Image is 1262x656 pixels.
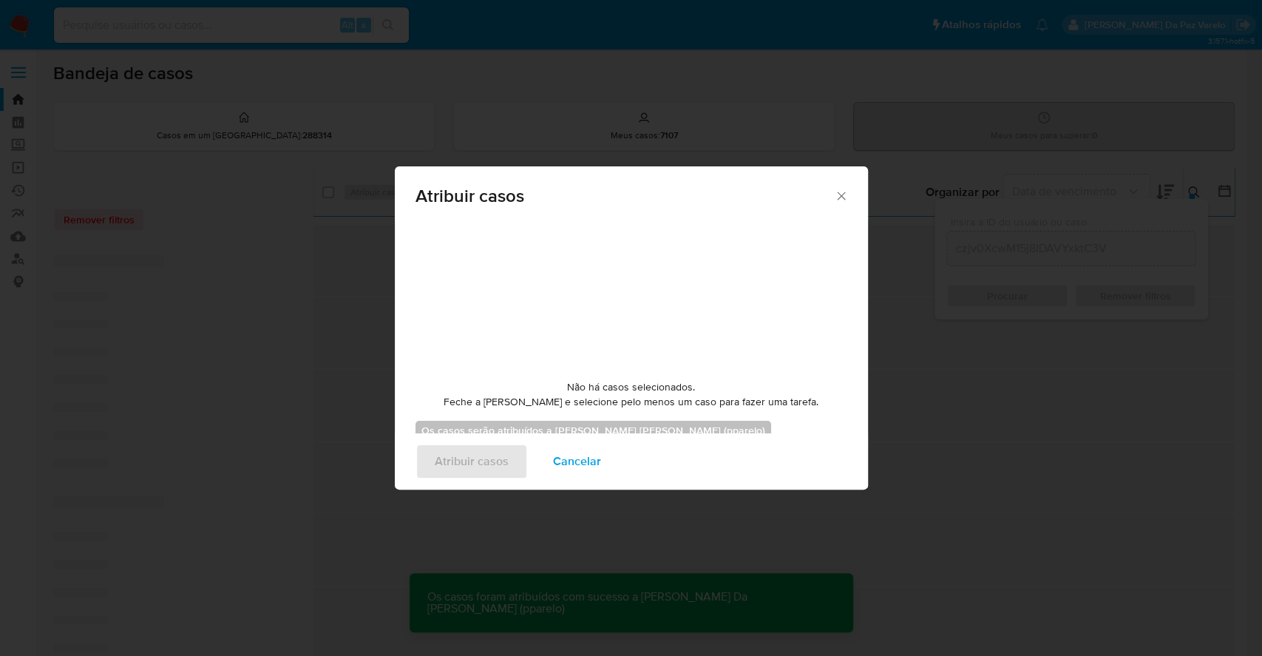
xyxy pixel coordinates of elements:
[520,220,742,368] img: yH5BAEAAAAALAAAAAABAAEAAAIBRAA7
[567,380,695,395] span: Não há casos selecionados.
[534,444,620,479] button: Cancelar
[834,189,847,202] button: Fechar a janela
[415,187,835,205] span: Atribuir casos
[421,423,765,438] b: Os casos serão atribuídos a [PERSON_NAME] [PERSON_NAME] (pparelo)
[444,395,818,410] span: Feche a [PERSON_NAME] e selecione pelo menos um caso para fazer uma tarefa.
[553,445,601,478] span: Cancelar
[395,166,868,490] div: assign-modal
